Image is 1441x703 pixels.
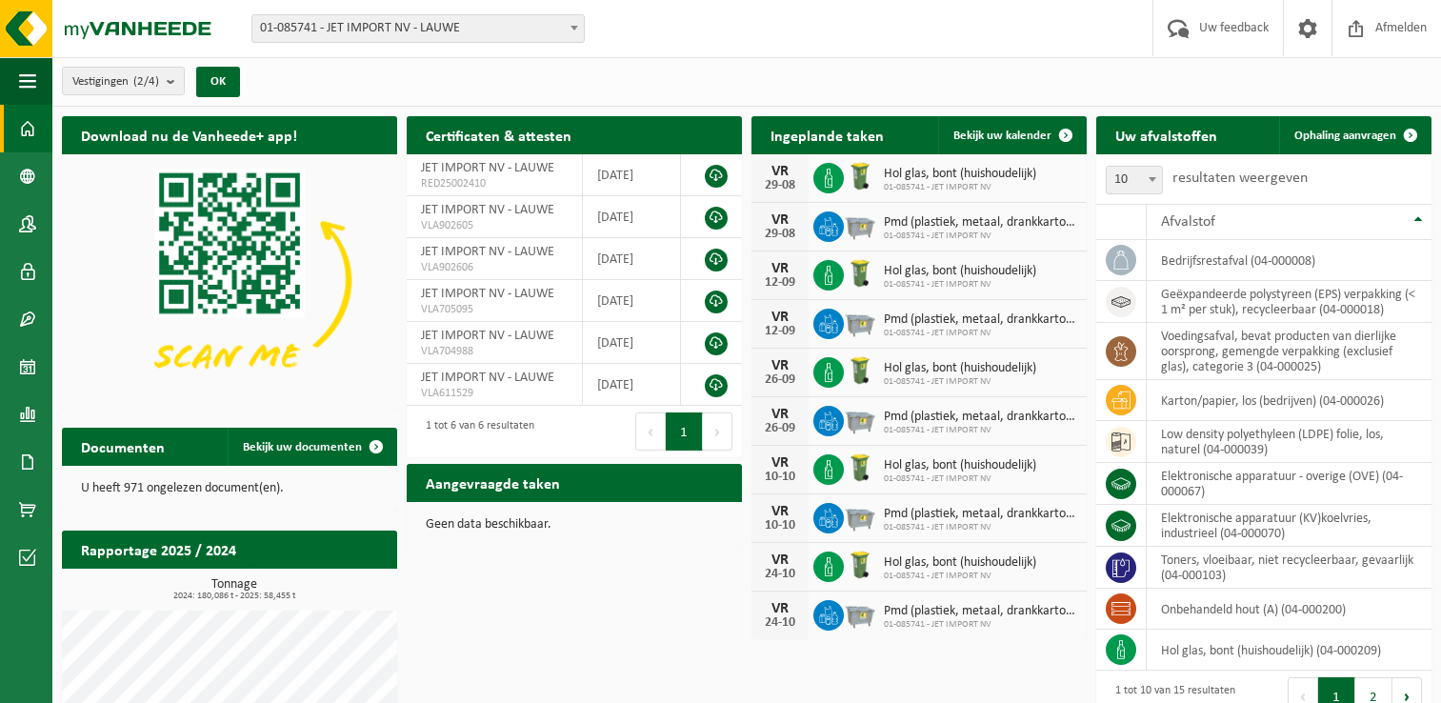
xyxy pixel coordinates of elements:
span: Hol glas, bont (huishoudelijk) [884,458,1036,473]
span: JET IMPORT NV - LAUWE [421,329,554,343]
img: WB-0140-HPE-GN-50 [844,549,876,581]
span: JET IMPORT NV - LAUWE [421,203,554,217]
td: karton/papier, los (bedrijven) (04-000026) [1147,380,1431,421]
h2: Documenten [62,428,184,465]
a: Bekijk uw kalender [938,116,1085,154]
span: Pmd (plastiek, metaal, drankkartons) (bedrijven) [884,507,1077,522]
img: WB-2500-GAL-GY-01 [844,500,876,532]
div: VR [761,552,799,568]
img: WB-2500-GAL-GY-01 [844,306,876,338]
div: 24-10 [761,616,799,630]
span: Bekijk uw documenten [243,441,362,453]
td: [DATE] [583,154,682,196]
img: WB-0140-HPE-GN-50 [844,160,876,192]
span: 01-085741 - JET IMPORT NV [884,571,1036,582]
td: toners, vloeibaar, niet recycleerbaar, gevaarlijk (04-000103) [1147,547,1431,589]
div: 10-10 [761,519,799,532]
span: RED25002410 [421,176,568,191]
img: WB-2500-GAL-GY-01 [844,403,876,435]
button: Next [703,412,732,451]
button: Previous [635,412,666,451]
td: voedingsafval, bevat producten van dierlijke oorsprong, gemengde verpakking (exclusief glas), cat... [1147,323,1431,380]
span: 10 [1107,167,1162,193]
img: WB-0140-HPE-GN-50 [844,257,876,290]
span: VLA704988 [421,344,568,359]
span: Bekijk uw kalender [953,130,1051,142]
p: Geen data beschikbaar. [426,518,723,532]
div: 26-09 [761,422,799,435]
span: 01-085741 - JET IMPORT NV - LAUWE [252,15,584,42]
img: WB-0140-HPE-GN-50 [844,452,876,484]
span: Pmd (plastiek, metaal, drankkartons) (bedrijven) [884,604,1077,619]
span: 01-085741 - JET IMPORT NV [884,376,1036,388]
div: 26-09 [761,373,799,387]
div: VR [761,504,799,519]
span: Hol glas, bont (huishoudelijk) [884,555,1036,571]
button: 1 [666,412,703,451]
span: Pmd (plastiek, metaal, drankkartons) (bedrijven) [884,410,1077,425]
img: WB-2500-GAL-GY-01 [844,597,876,630]
div: 29-08 [761,228,799,241]
a: Bekijk rapportage [255,568,395,606]
h2: Download nu de Vanheede+ app! [62,116,316,153]
td: [DATE] [583,364,682,406]
span: 01-085741 - JET IMPORT NV [884,328,1077,339]
div: 29-08 [761,179,799,192]
img: WB-2500-GAL-GY-01 [844,209,876,241]
td: [DATE] [583,322,682,364]
div: VR [761,212,799,228]
img: Download de VHEPlus App [62,154,397,406]
span: VLA902606 [421,260,568,275]
div: VR [761,358,799,373]
span: Hol glas, bont (huishoudelijk) [884,167,1036,182]
span: 01-085741 - JET IMPORT NV [884,619,1077,631]
span: JET IMPORT NV - LAUWE [421,287,554,301]
td: bedrijfsrestafval (04-000008) [1147,240,1431,281]
span: Vestigingen [72,68,159,96]
div: VR [761,601,799,616]
span: 01-085741 - JET IMPORT NV - LAUWE [251,14,585,43]
label: resultaten weergeven [1172,171,1308,186]
span: 01-085741 - JET IMPORT NV [884,182,1036,193]
span: Pmd (plastiek, metaal, drankkartons) (bedrijven) [884,215,1077,231]
span: 01-085741 - JET IMPORT NV [884,231,1077,242]
td: elektronische apparatuur (KV)koelvries, industrieel (04-000070) [1147,505,1431,547]
span: Afvalstof [1161,214,1215,230]
span: VLA611529 [421,386,568,401]
td: low density polyethyleen (LDPE) folie, los, naturel (04-000039) [1147,421,1431,463]
span: 01-085741 - JET IMPORT NV [884,473,1036,485]
h2: Uw afvalstoffen [1096,116,1236,153]
td: [DATE] [583,280,682,322]
td: hol glas, bont (huishoudelijk) (04-000209) [1147,630,1431,671]
span: 10 [1106,166,1163,194]
span: VLA902605 [421,218,568,233]
span: JET IMPORT NV - LAUWE [421,371,554,385]
h2: Aangevraagde taken [407,464,579,501]
div: VR [761,455,799,471]
button: OK [196,67,240,97]
span: 01-085741 - JET IMPORT NV [884,279,1036,291]
span: JET IMPORT NV - LAUWE [421,161,554,175]
td: [DATE] [583,238,682,280]
span: VLA705095 [421,302,568,317]
td: elektronische apparatuur - overige (OVE) (04-000067) [1147,463,1431,505]
span: JET IMPORT NV - LAUWE [421,245,554,259]
span: Pmd (plastiek, metaal, drankkartons) (bedrijven) [884,312,1077,328]
div: 10-10 [761,471,799,484]
h2: Rapportage 2025 / 2024 [62,531,255,568]
span: 2024: 180,086 t - 2025: 58,455 t [71,592,397,601]
div: VR [761,310,799,325]
div: 12-09 [761,325,799,338]
a: Ophaling aanvragen [1279,116,1430,154]
h2: Ingeplande taken [751,116,903,153]
span: Hol glas, bont (huishoudelijk) [884,361,1036,376]
span: Hol glas, bont (huishoudelijk) [884,264,1036,279]
div: VR [761,407,799,422]
h2: Certificaten & attesten [407,116,590,153]
div: 24-10 [761,568,799,581]
a: Bekijk uw documenten [228,428,395,466]
td: onbehandeld hout (A) (04-000200) [1147,589,1431,630]
div: VR [761,164,799,179]
p: U heeft 971 ongelezen document(en). [81,482,378,495]
div: VR [761,261,799,276]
